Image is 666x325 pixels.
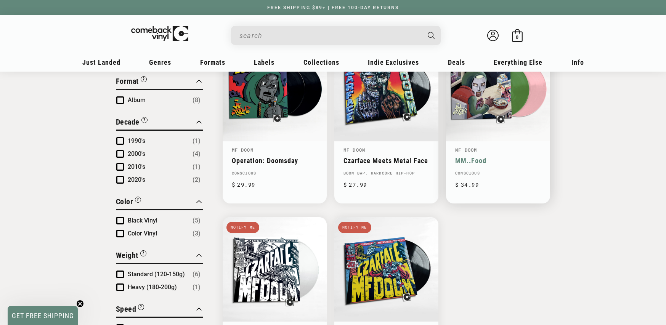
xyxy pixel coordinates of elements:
a: MM..Food [455,157,541,165]
span: Number of products: (2) [193,175,201,184]
span: 0 [516,34,518,40]
span: Color [116,197,133,206]
div: Search [231,26,441,45]
span: Format [116,77,139,86]
span: GET FREE SHIPPING [12,312,74,320]
span: Weight [116,251,138,260]
span: Number of products: (1) [193,162,201,171]
span: Collections [303,58,339,66]
span: 1990's [128,137,145,144]
span: Indie Exclusives [368,58,419,66]
span: Number of products: (5) [193,216,201,225]
button: Filter by Decade [116,116,148,130]
button: Filter by Format [116,75,147,89]
span: Color Vinyl [128,230,157,237]
a: Operation: Doomsday [232,157,318,165]
span: 2020's [128,176,145,183]
button: Search [421,26,441,45]
a: MF Doom [232,147,254,153]
span: Formats [200,58,225,66]
span: 2010's [128,163,145,170]
span: Number of products: (8) [193,96,201,105]
span: Speed [116,304,136,314]
span: Decade [116,117,140,126]
span: Deals [448,58,465,66]
span: Everything Else [494,58,542,66]
span: Number of products: (4) [193,149,201,158]
button: Filter by Weight [116,250,146,263]
a: Czarface Meets Metal Face [343,157,429,165]
span: Heavy (180-200g) [128,283,177,291]
span: Labels [254,58,274,66]
span: Number of products: (1) [193,136,201,146]
span: Genres [149,58,171,66]
button: Filter by Speed [116,303,144,317]
button: Close teaser [76,300,84,307]
span: Black Vinyl [128,217,157,224]
span: Standard (120-150g) [128,271,185,278]
span: 2000's [128,150,145,157]
span: Number of products: (1) [193,283,201,292]
span: Album [128,96,146,104]
span: Info [571,58,584,66]
a: MF Doom [343,147,365,153]
span: Number of products: (3) [193,229,201,238]
span: Number of products: (6) [193,270,201,279]
input: search [239,28,420,43]
a: FREE SHIPPING $89+ | FREE 100-DAY RETURNS [260,5,406,10]
a: MF Doom [455,147,477,153]
span: Just Landed [82,58,120,66]
button: Filter by Color [116,196,141,209]
div: GET FREE SHIPPINGClose teaser [8,306,78,325]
